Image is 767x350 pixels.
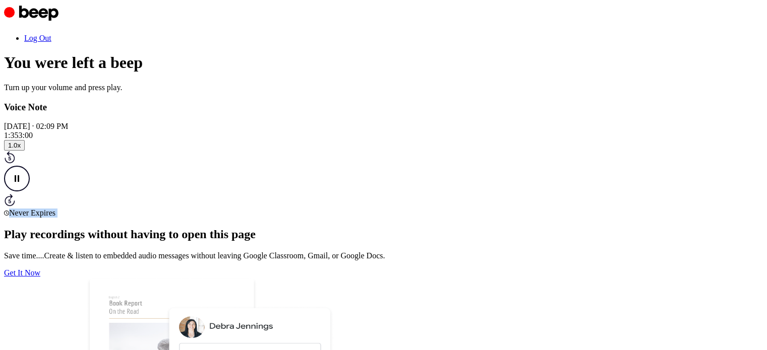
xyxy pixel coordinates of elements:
[4,17,61,25] a: Beep
[4,83,763,92] p: Turn up your volume and press play.
[4,228,763,241] h2: Play recordings without having to open this page
[24,34,51,42] a: Log Out
[4,140,25,151] button: 1.0x
[4,53,763,72] h1: You were left a beep
[4,268,40,277] a: Get It Now
[4,131,18,139] span: 1:35
[4,208,763,218] div: Never Expires
[4,251,763,260] p: Save time....Create & listen to embedded audio messages without leaving Google Classroom, Gmail, ...
[4,122,68,130] span: [DATE] · 02:09 PM
[18,131,32,139] span: 3:00
[4,102,763,113] h3: Voice Note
